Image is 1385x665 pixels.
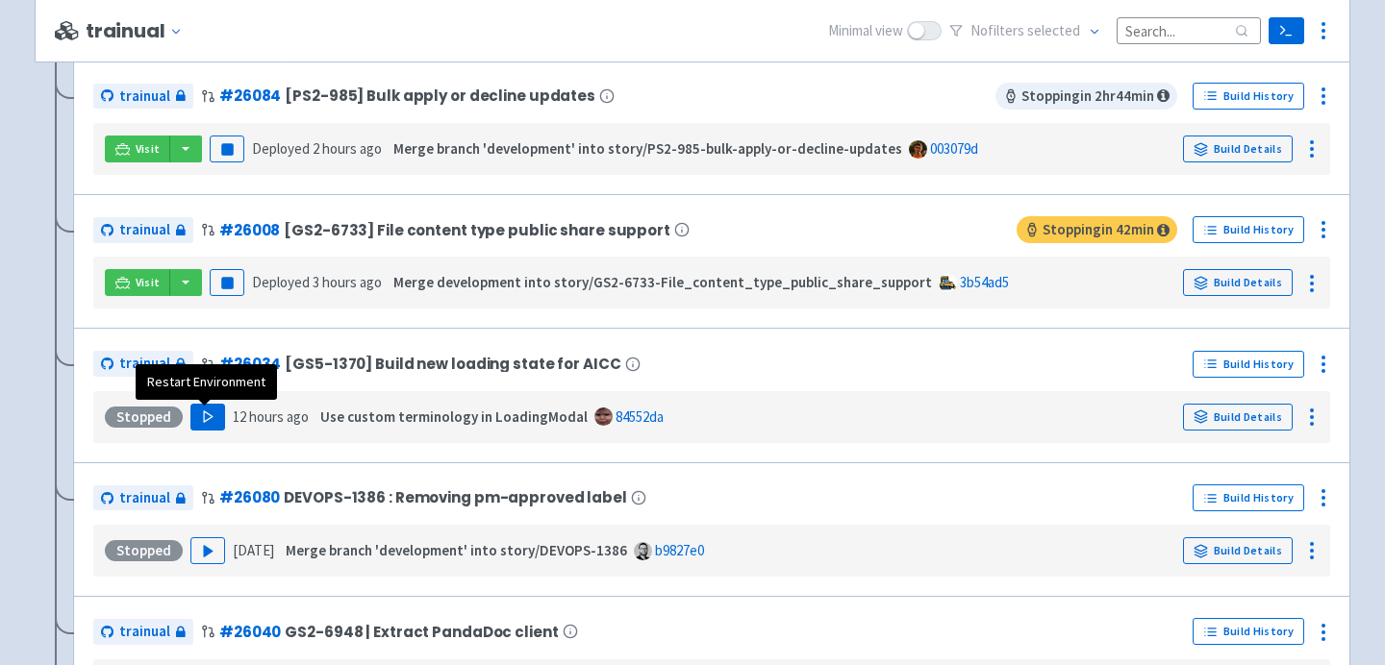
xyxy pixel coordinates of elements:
a: 003079d [930,139,978,158]
a: trainual [93,351,193,377]
a: Visit [105,269,170,296]
a: #26080 [219,487,280,507]
a: trainual [93,485,193,511]
a: Build Details [1183,135,1293,162]
div: Stopped [105,406,183,428]
span: [GS5-1370] Build new loading state for AICC [285,356,620,372]
span: Deployed [252,273,382,291]
span: Visit [136,275,161,290]
input: Search... [1117,17,1261,43]
time: 2 hours ago [313,139,382,158]
span: trainual [119,487,170,509]
a: Visit [105,135,170,162]
span: Deployed [252,139,382,158]
a: Build History [1193,618,1304,645]
button: trainual [86,20,190,42]
span: No filter s [970,20,1080,42]
button: Pause [210,135,244,162]
span: selected [1027,21,1080,39]
strong: Merge development into story/GS2-6733-File_content_type_public_share_support [393,273,932,291]
a: b9827e0 [655,541,704,559]
span: Stopping in 2 hr 44 min [995,83,1177,110]
span: trainual [119,219,170,241]
a: Build History [1193,351,1304,378]
span: [PS2-985] Bulk apply or decline updates [285,87,595,104]
a: #26008 [219,220,280,240]
a: Build History [1193,83,1304,110]
a: #26084 [219,86,281,106]
a: Build History [1193,484,1304,511]
a: #26034 [219,354,281,374]
span: Stopping in 42 min [1017,216,1177,243]
span: GS2-6948 | Extract PandaDoc client [285,624,558,640]
a: Terminal [1269,17,1304,44]
span: trainual [119,621,170,643]
div: Stopped [105,540,183,561]
time: 3 hours ago [313,273,382,291]
span: [GS2-6733] File content type public share support [284,222,670,238]
a: 84552da [616,407,664,426]
span: trainual [119,353,170,375]
span: Minimal view [828,20,903,42]
time: 12 hours ago [233,407,309,426]
button: Play [190,537,225,564]
span: trainual [119,86,170,108]
strong: Use custom terminology in LoadingModal [320,407,588,426]
strong: Merge branch 'development' into story/DEVOPS-1386 [286,541,627,559]
time: [DATE] [233,541,274,559]
a: #26040 [219,622,281,642]
a: Build Details [1183,404,1293,431]
a: Build Details [1183,269,1293,296]
a: Build Details [1183,537,1293,564]
a: Build History [1193,216,1304,243]
a: trainual [93,619,193,645]
a: 3b54ad5 [960,273,1009,291]
span: DEVOPS-1386 : Removing pm-approved label [284,489,627,505]
a: trainual [93,84,193,110]
strong: Merge branch 'development' into story/PS2-985-bulk-apply-or-decline-updates [393,139,902,158]
button: Play [190,404,225,431]
span: Visit [136,141,161,157]
a: trainual [93,217,193,243]
button: Pause [210,269,244,296]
